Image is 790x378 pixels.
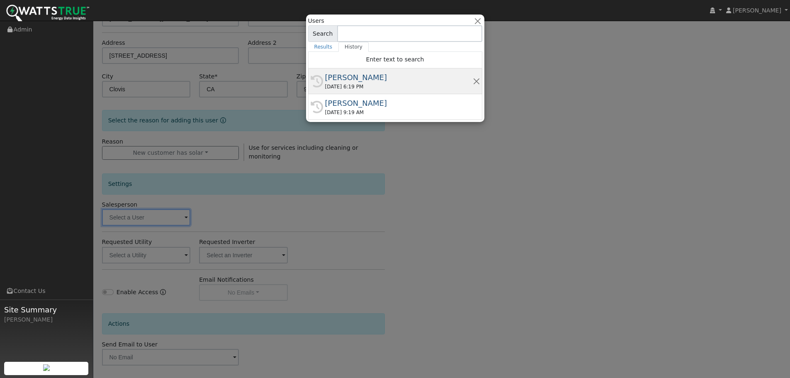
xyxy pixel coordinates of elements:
i: History [311,75,323,88]
a: Results [308,42,339,52]
div: [PERSON_NAME] [4,315,89,324]
span: Enter text to search [366,56,424,63]
i: History [311,101,323,113]
a: History [338,42,369,52]
div: [PERSON_NAME] [325,72,473,83]
span: Site Summary [4,304,89,315]
img: WattsTrue [6,5,89,23]
div: [DATE] 6:19 PM [325,83,473,90]
div: [PERSON_NAME] [325,98,473,109]
span: Search [308,25,338,42]
span: Users [308,17,324,25]
button: Remove this history [472,77,480,85]
span: [PERSON_NAME] [733,7,781,14]
img: retrieve [43,364,50,371]
div: [DATE] 9:19 AM [325,109,473,116]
